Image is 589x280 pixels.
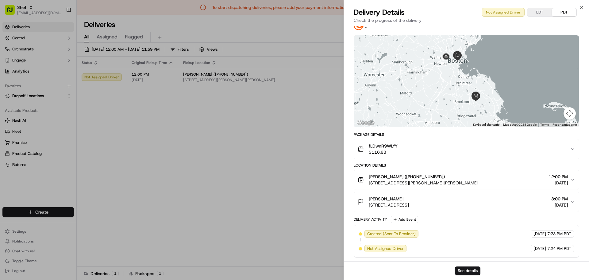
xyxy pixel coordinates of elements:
button: [PERSON_NAME] ([PHONE_NUMBER])[STREET_ADDRESS][PERSON_NAME][PERSON_NAME]12:00 PM[DATE] [354,170,579,190]
span: 3:00 PM [551,196,568,202]
img: Shef Support [6,89,16,99]
span: [DATE] [533,231,546,237]
p: Check the progress of the delivery [354,17,579,23]
span: Not Assigned Driver [367,246,404,251]
div: Location Details [354,163,579,168]
div: 💻 [52,121,57,126]
a: Powered byPylon [43,136,74,140]
a: Report a map error [552,123,577,126]
button: EDT [527,8,552,16]
div: 📗 [6,121,11,126]
button: Start new chat [104,61,112,68]
img: 8571987876998_91fb9ceb93ad5c398215_72.jpg [13,59,24,70]
span: fLDwnR9WLfY [369,143,398,149]
span: [PERSON_NAME] ([PHONE_NUMBER]) [369,174,445,180]
button: Keyboard shortcuts [473,123,499,127]
span: [DATE] [549,180,568,186]
span: 12:00 PM [549,174,568,180]
span: Delivery Details [354,7,405,17]
button: fLDwnR9WLfY$116.83 [354,139,579,159]
span: 7:24 PM PDT [547,246,571,251]
span: Shef Support [19,95,43,100]
button: Add Event [391,216,418,223]
span: 7:23 PM PDT [547,231,571,237]
a: Open this area in Google Maps (opens a new window) [356,119,376,127]
input: Got a question? Start typing here... [16,40,110,46]
a: 📗Knowledge Base [4,118,49,129]
div: Start new chat [28,59,101,65]
span: • [44,95,46,100]
button: See all [95,79,112,86]
span: [DATE] [48,95,60,100]
div: Delivery Activity [354,217,387,222]
span: Knowledge Base [12,121,47,127]
span: Created (Sent To Provider) [367,231,416,237]
span: [PERSON_NAME] [369,196,403,202]
span: - [365,25,367,30]
span: API Documentation [58,121,98,127]
div: We're available if you need us! [28,65,84,70]
span: [STREET_ADDRESS] [369,202,409,208]
span: $116.83 [369,149,398,155]
span: [DATE] [551,202,568,208]
p: Welcome 👋 [6,25,112,34]
span: [STREET_ADDRESS][PERSON_NAME][PERSON_NAME] [369,180,478,186]
span: Map data ©2025 Google [503,123,537,126]
img: 1736555255976-a54dd68f-1ca7-489b-9aae-adbdc363a1c4 [6,59,17,70]
button: PDT [552,8,576,16]
div: Package Details [354,132,579,137]
div: Past conversations [6,80,41,85]
button: See details [455,266,480,275]
img: Nash [6,6,18,18]
img: Google [356,119,376,127]
span: [DATE] [533,246,546,251]
button: [PERSON_NAME][STREET_ADDRESS]3:00 PM[DATE] [354,192,579,212]
button: Map camera controls [564,107,576,120]
a: Terms (opens in new tab) [540,123,549,126]
span: Pylon [61,136,74,140]
a: 💻API Documentation [49,118,101,129]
